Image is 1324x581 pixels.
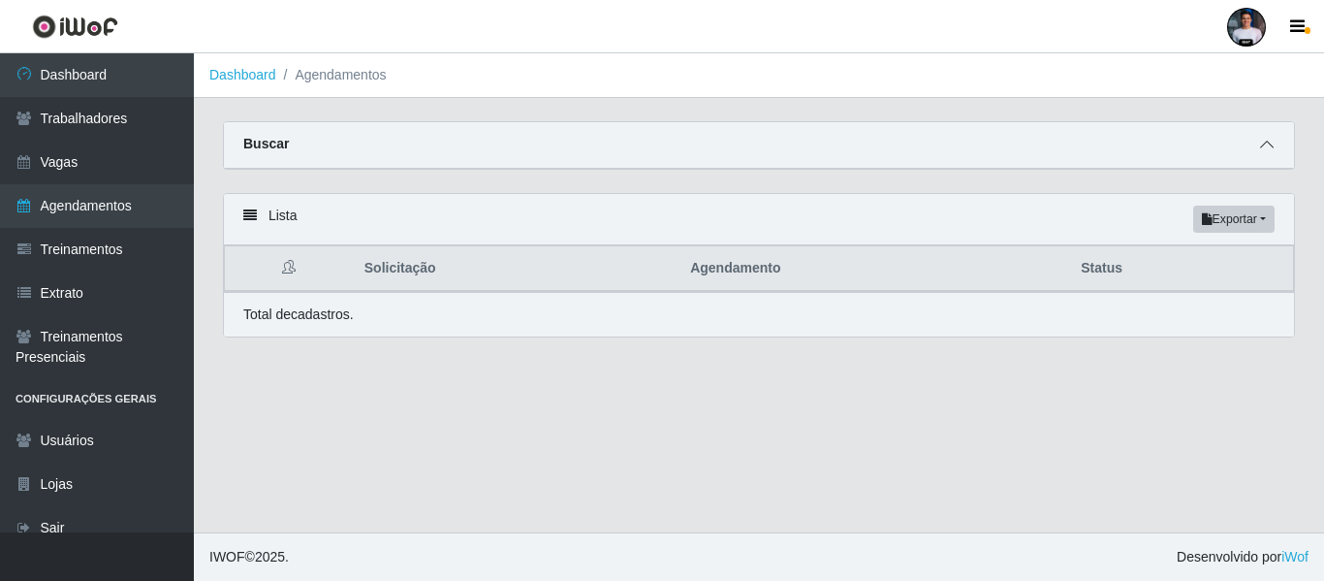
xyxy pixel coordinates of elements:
span: IWOF [209,549,245,565]
img: CoreUI Logo [32,15,118,39]
th: Status [1069,246,1293,292]
a: iWof [1281,549,1308,565]
div: Lista [224,194,1294,245]
p: Total de cadastros. [243,305,354,325]
span: Desenvolvido por [1177,547,1308,567]
button: Exportar [1193,206,1275,233]
li: Agendamentos [276,65,387,85]
strong: Buscar [243,136,289,151]
span: © 2025 . [209,547,289,567]
a: Dashboard [209,67,276,82]
th: Solicitação [353,246,678,292]
th: Agendamento [678,246,1069,292]
nav: breadcrumb [194,53,1324,98]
